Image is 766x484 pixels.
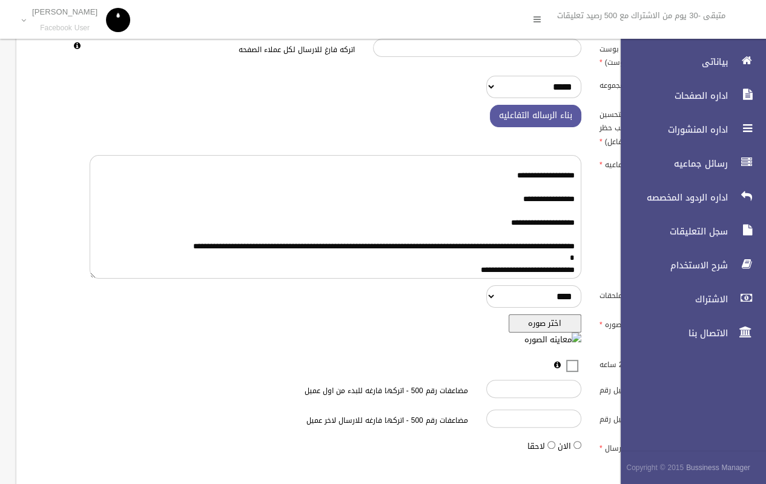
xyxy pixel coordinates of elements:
[610,157,731,170] span: رسائل جماعيه
[590,285,704,302] label: ارسال ملحقات
[490,105,581,127] button: بناء الرساله التفاعليه
[610,327,731,339] span: الاتصال بنا
[610,150,766,177] a: رسائل جماعيه
[203,387,468,395] h6: مضاعفات رقم 500 - اتركها فارغه للبدء من اول عميل
[610,124,731,136] span: اداره المنشورات
[590,314,704,331] label: صوره
[610,286,766,313] a: الاشتراك
[610,252,766,279] a: شرح الاستخدام
[610,191,731,204] span: اداره الردود المخصصه
[610,90,731,102] span: اداره الصفحات
[590,105,704,148] label: رساله تفاعليه (افضل لتحسين جوده الصفحه وتجنب حظر ضعف التفاعل)
[610,293,731,305] span: الاشتراك
[90,46,355,54] h6: اتركه فارغ للارسال لكل عملاء الصفحه
[626,461,684,474] span: Copyright © 2015
[610,56,731,68] span: بياناتى
[524,333,581,347] img: معاينه الصوره
[610,320,766,346] a: الاتصال بنا
[558,439,571,454] label: الان
[610,82,766,109] a: اداره الصفحات
[610,116,766,143] a: اداره المنشورات
[686,461,750,474] strong: Bussiness Manager
[509,314,581,333] button: اختر صوره
[590,355,704,372] label: المتفاعلين اخر 24 ساعه
[610,48,766,75] a: بياناتى
[610,259,731,271] span: شرح الاستخدام
[590,439,704,456] label: وقت الارسال
[610,218,766,245] a: سجل التعليقات
[32,7,97,16] p: [PERSON_NAME]
[590,76,704,93] label: ارساله لمجموعه
[590,39,704,69] label: ارسل للمتفاعلين على بوست محدد(رابط البوست)
[590,155,704,172] label: نص الرساله الجماعيه
[32,24,97,33] small: Facebook User
[590,380,704,397] label: البدء من عميل رقم
[610,225,731,237] span: سجل التعليقات
[527,439,545,454] label: لاحقا
[590,409,704,426] label: التوقف عند عميل رقم
[203,417,468,425] h6: مضاعفات رقم 500 - اتركها فارغه للارسال لاخر عميل
[610,184,766,211] a: اداره الردود المخصصه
